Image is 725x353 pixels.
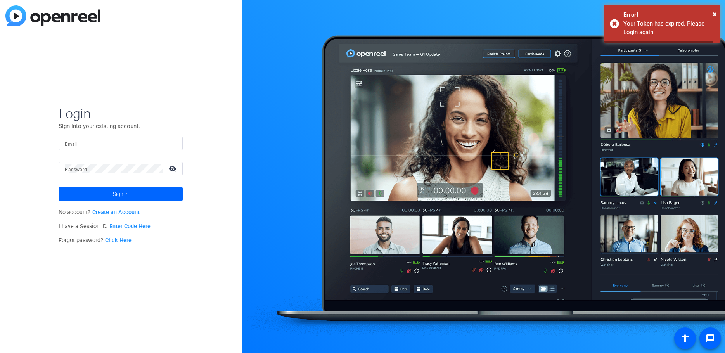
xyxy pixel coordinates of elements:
[713,9,717,19] span: ×
[713,8,717,20] button: Close
[623,10,715,19] div: Error!
[109,223,151,230] a: Enter Code Here
[59,187,183,201] button: Sign in
[65,139,176,148] input: Enter Email Address
[59,106,183,122] span: Login
[105,237,132,244] a: Click Here
[623,19,715,37] div: Your Token has expired. Please Login again
[59,122,183,130] p: Sign into your existing account.
[92,209,140,216] a: Create an Account
[113,184,129,204] span: Sign in
[59,237,132,244] span: Forgot password?
[164,163,183,174] mat-icon: visibility_off
[706,334,715,343] mat-icon: message
[59,223,151,230] span: I have a Session ID.
[65,142,78,147] mat-label: Email
[65,167,87,172] mat-label: Password
[680,334,690,343] mat-icon: accessibility
[5,5,100,26] img: blue-gradient.svg
[59,209,140,216] span: No account?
